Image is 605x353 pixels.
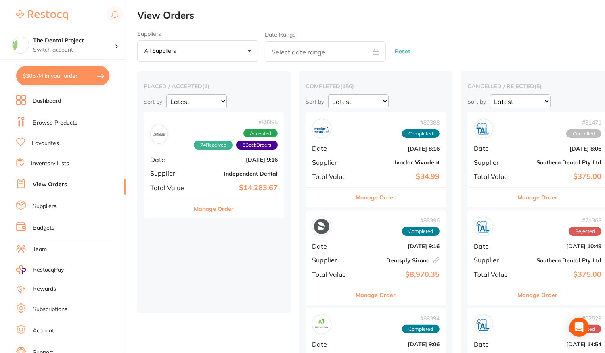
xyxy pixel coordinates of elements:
b: Southern Dental Pty Ltd [521,257,601,264]
a: Suppliers [33,202,57,210]
a: Account [33,327,54,335]
span: Date [150,156,191,163]
b: $14,283.67 [197,184,278,192]
a: Budgets [33,224,54,232]
img: Independent Dental [152,127,166,141]
img: Southern Dental Pty Ltd [476,317,491,332]
span: RestocqPay [33,266,64,274]
input: Select date range [265,41,386,62]
a: Team [33,245,47,253]
button: $305.44 in your order [16,66,109,85]
a: RestocqPay [16,265,64,274]
span: Date [474,341,514,348]
p: Switch account [33,46,115,54]
b: Southern Dental Pty Ltd [521,159,601,166]
span: # 62529 [569,315,601,322]
b: Dentsply Sirona [359,257,440,264]
b: Independent Dental [197,170,278,177]
img: Southern Dental Pty Ltd [476,121,491,136]
span: Back orders [236,141,278,150]
h2: placed / accepted ( 1 ) [144,83,284,90]
img: Ivoclar Vivadent [314,121,329,136]
b: Ivoclar Vivadent [359,159,440,166]
span: Completed [402,129,440,138]
span: Date [312,243,352,250]
button: Reset [392,41,412,62]
span: # 89388 [402,119,440,126]
span: Total Value [312,173,352,180]
span: Total Value [150,184,191,191]
img: Dentavision [314,317,329,332]
span: Total Value [474,173,514,180]
img: RestocqPay [16,265,26,274]
span: Supplier [150,170,191,177]
b: [DATE] 9:16 [359,243,440,249]
span: Total Value [474,271,514,278]
span: Supplier [312,256,352,264]
a: Favourites [32,139,59,147]
h4: The Dental Project [33,37,115,45]
b: [DATE] 14:54 [521,341,601,347]
span: Date [312,145,352,152]
button: All suppliers [137,40,258,62]
span: Accepted [243,129,278,138]
label: Date Range [265,31,296,38]
b: $375.00 [521,270,601,279]
b: $8,970.35 [359,270,440,279]
a: Subscriptions [33,305,67,314]
span: Rejected [569,227,601,236]
img: Restocq Logo [16,10,68,20]
p: All suppliers [144,47,179,54]
span: Supplier [312,159,352,166]
img: Dentsply Sirona [314,219,329,234]
span: Cancelled [566,129,601,138]
span: # 88395 [168,119,278,125]
a: Dashboard [33,97,61,105]
span: # 81471 [566,119,601,126]
a: Browse Products [33,119,77,127]
label: Suppliers [137,31,258,37]
a: Inventory Lists [31,160,69,168]
button: Manage Order [518,285,558,305]
div: Independent Dental#8839574Received5BackOrdersAcceptedDate[DATE] 9:16SupplierIndependent DentalTot... [144,112,284,218]
img: The Dental Project [13,37,29,53]
span: Supplier [474,256,514,264]
span: Date [312,341,352,348]
span: Received [194,141,233,150]
h2: View Orders [137,10,605,21]
a: View Orders [33,181,67,189]
b: [DATE] 8:06 [521,145,601,152]
b: $375.00 [521,172,601,181]
p: Sort by [144,98,162,105]
span: # 71368 [569,217,601,224]
span: Completed [402,227,440,236]
span: Date [474,243,514,250]
p: Sort by [467,98,486,105]
span: # 88396 [402,217,440,224]
a: Rewards [33,285,56,293]
button: Manage Order [356,188,396,207]
b: $34.99 [359,172,440,181]
b: [DATE] 8:16 [359,145,440,152]
button: Manage Order [518,188,558,207]
span: Date [474,145,514,152]
b: [DATE] 10:49 [521,243,601,249]
b: [DATE] 9:06 [359,341,440,347]
button: Manage Order [194,199,234,218]
b: [DATE] 9:16 [197,156,278,163]
div: Open Intercom Messenger [569,318,589,337]
a: Restocq Logo [16,6,68,25]
span: Completed [402,325,440,334]
span: Supplier [474,159,514,166]
button: Manage Order [356,285,396,305]
h2: completed ( 156 ) [306,83,446,90]
img: Southern Dental Pty Ltd [476,219,491,234]
p: Sort by [306,98,324,105]
span: # 88394 [402,315,440,322]
span: Total Value [312,271,352,278]
span: Rejected [569,325,601,334]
